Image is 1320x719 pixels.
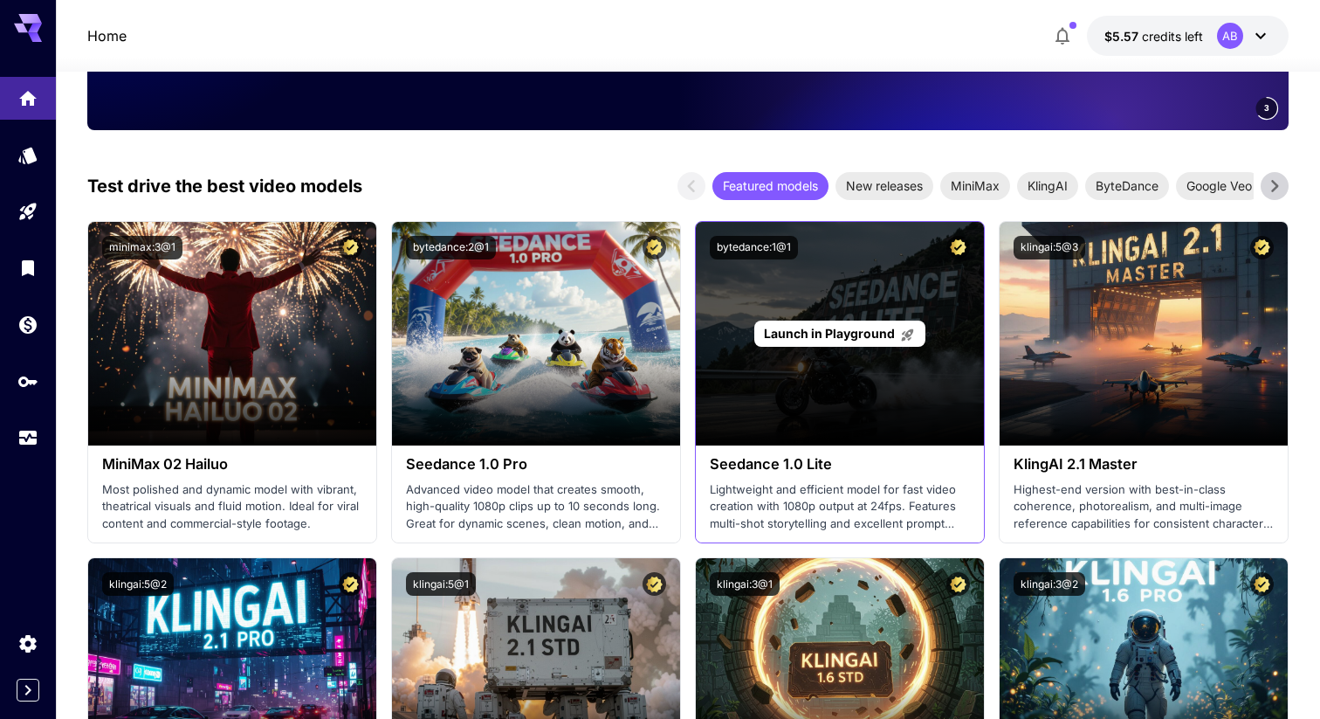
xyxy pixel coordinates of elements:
[1085,176,1169,195] span: ByteDance
[1176,172,1262,200] div: Google Veo
[1087,16,1289,56] button: $5.57291AB
[17,679,39,702] button: Expand sidebar
[88,222,376,446] img: alt
[946,236,970,259] button: Certified Model – Vetted for best performance and includes a commercial license.
[710,456,970,473] h3: Seedance 1.0 Lite
[87,25,127,46] nav: breadcrumb
[1085,172,1169,200] div: ByteDance
[1017,172,1078,200] div: KlingAI
[710,236,798,259] button: bytedance:1@1
[712,172,828,200] div: Featured models
[643,572,666,596] button: Certified Model – Vetted for best performance and includes a commercial license.
[406,236,496,259] button: bytedance:2@1
[406,572,476,596] button: klingai:5@1
[1017,176,1078,195] span: KlingAI
[17,370,38,392] div: API Keys
[17,143,38,165] div: Models
[1014,456,1274,473] h3: KlingAI 2.1 Master
[1000,222,1288,446] img: alt
[17,86,38,108] div: Home
[17,314,38,335] div: Wallet
[1104,27,1203,45] div: $5.57291
[1250,236,1274,259] button: Certified Model – Vetted for best performance and includes a commercial license.
[406,481,666,533] p: Advanced video model that creates smooth, high-quality 1080p clips up to 10 seconds long. Great f...
[339,572,362,596] button: Certified Model – Vetted for best performance and includes a commercial license.
[710,481,970,533] p: Lightweight and efficient model for fast video creation with 1080p output at 24fps. Features mult...
[102,236,182,259] button: minimax:3@1
[102,572,174,596] button: klingai:5@2
[17,633,38,654] div: Settings
[339,236,362,259] button: Certified Model – Vetted for best performance and includes a commercial license.
[1217,23,1243,49] div: AB
[87,25,127,46] a: Home
[712,176,828,195] span: Featured models
[17,427,38,449] div: Usage
[710,572,780,596] button: klingai:3@1
[87,173,362,199] p: Test drive the best video models
[17,257,38,279] div: Library
[1250,572,1274,596] button: Certified Model – Vetted for best performance and includes a commercial license.
[835,176,933,195] span: New releases
[392,222,680,446] img: alt
[940,172,1010,200] div: MiniMax
[1014,236,1085,259] button: klingai:5@3
[1264,101,1269,114] span: 3
[1142,29,1203,44] span: credits left
[102,481,362,533] p: Most polished and dynamic model with vibrant, theatrical visuals and fluid motion. Ideal for vira...
[1014,572,1085,596] button: klingai:3@2
[835,172,933,200] div: New releases
[102,456,362,473] h3: MiniMax 02 Hailuo
[946,572,970,596] button: Certified Model – Vetted for best performance and includes a commercial license.
[754,321,925,348] a: Launch in Playground
[1176,176,1262,195] span: Google Veo
[17,201,38,223] div: Playground
[406,456,666,473] h3: Seedance 1.0 Pro
[1104,29,1142,44] span: $5.57
[1014,481,1274,533] p: Highest-end version with best-in-class coherence, photorealism, and multi-image reference capabil...
[643,236,666,259] button: Certified Model – Vetted for best performance and includes a commercial license.
[940,176,1010,195] span: MiniMax
[764,326,895,341] span: Launch in Playground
